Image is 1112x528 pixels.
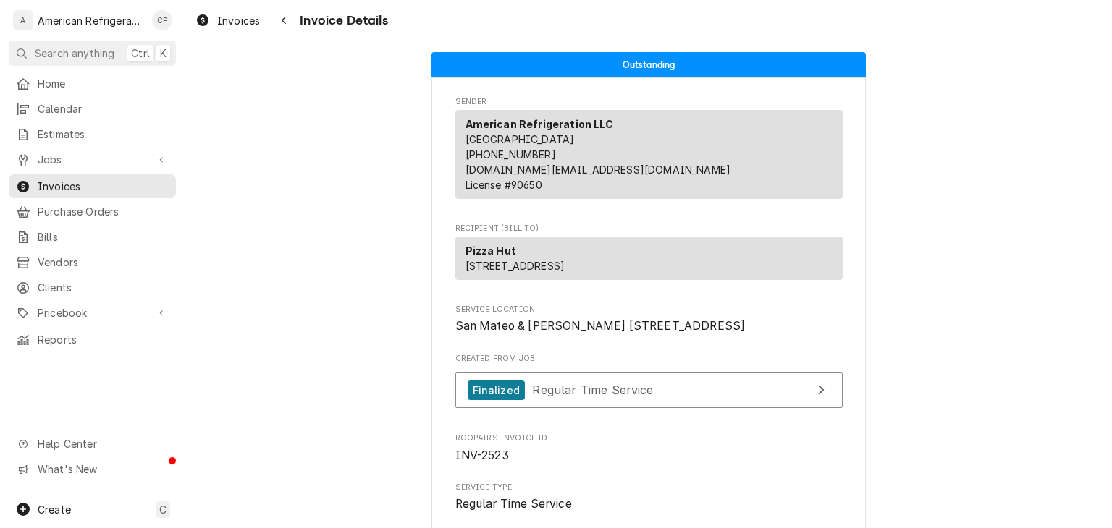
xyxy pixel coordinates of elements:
a: Go to Jobs [9,148,176,171]
span: Invoices [38,179,169,194]
span: San Mateo & [PERSON_NAME] [STREET_ADDRESS] [455,319,746,333]
div: Service Location [455,304,843,335]
span: Service Location [455,318,843,335]
span: Bills [38,229,169,244]
span: Regular Time Service [532,383,653,397]
span: Purchase Orders [38,204,169,219]
span: Recipient (Bill To) [455,223,843,234]
div: A [13,10,33,30]
span: K [160,46,167,61]
span: Help Center [38,436,167,451]
div: Recipient (Bill To) [455,237,843,280]
div: Roopairs Invoice ID [455,433,843,464]
div: Sender [455,110,843,205]
span: Roopairs Invoice ID [455,447,843,464]
div: Finalized [468,380,525,400]
div: CP [152,10,172,30]
span: Service Type [455,482,843,493]
span: Invoice Details [295,11,387,30]
span: Search anything [35,46,114,61]
button: Search anythingCtrlK [9,41,176,66]
span: Home [38,76,169,91]
span: Create [38,503,71,516]
span: Sender [455,96,843,108]
a: Purchase Orders [9,200,176,223]
a: Invoices [190,9,266,33]
a: Home [9,72,176,95]
strong: American Refrigeration LLC [466,118,614,130]
a: [PHONE_NUMBER] [466,148,556,161]
div: Invoice Recipient [455,223,843,286]
span: INV-2523 [455,448,509,462]
span: Calendar [38,101,169,116]
div: Recipient (Bill To) [455,237,843,286]
span: C [159,502,167,517]
a: Go to What's New [9,457,176,481]
div: Invoice Sender [455,96,843,205]
a: Vendors [9,250,176,274]
a: Reports [9,328,176,352]
a: Go to Pricebook [9,301,176,325]
a: Bills [9,225,176,249]
span: Service Type [455,495,843,513]
span: Outstanding [623,60,675,69]
div: Cordel Pyle's Avatar [152,10,172,30]
a: Invoices [9,174,176,198]
span: Regular Time Service [455,497,572,511]
a: Go to Help Center [9,432,176,456]
span: License # 90650 [466,179,542,191]
div: Sender [455,110,843,199]
div: American Refrigeration LLC's Avatar [13,10,33,30]
span: Jobs [38,152,147,167]
a: Estimates [9,122,176,146]
span: Service Location [455,304,843,315]
span: Reports [38,332,169,347]
div: American Refrigeration LLC [38,13,144,28]
a: [DOMAIN_NAME][EMAIL_ADDRESS][DOMAIN_NAME] [466,163,731,176]
span: Ctrl [131,46,150,61]
strong: Pizza Hut [466,244,516,257]
button: Navigate back [272,9,295,32]
a: Calendar [9,97,176,121]
a: Clients [9,276,176,299]
span: Pricebook [38,305,147,320]
span: Roopairs Invoice ID [455,433,843,444]
div: Status [431,52,866,77]
div: Created From Job [455,353,843,415]
span: Estimates [38,127,169,142]
span: [GEOGRAPHIC_DATA] [466,133,575,145]
div: Service Type [455,482,843,513]
span: What's New [38,461,167,477]
span: Created From Job [455,353,843,365]
a: View Job [455,372,843,408]
span: Vendors [38,255,169,270]
span: Invoices [217,13,260,28]
span: Clients [38,280,169,295]
span: [STREET_ADDRESS] [466,260,565,272]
